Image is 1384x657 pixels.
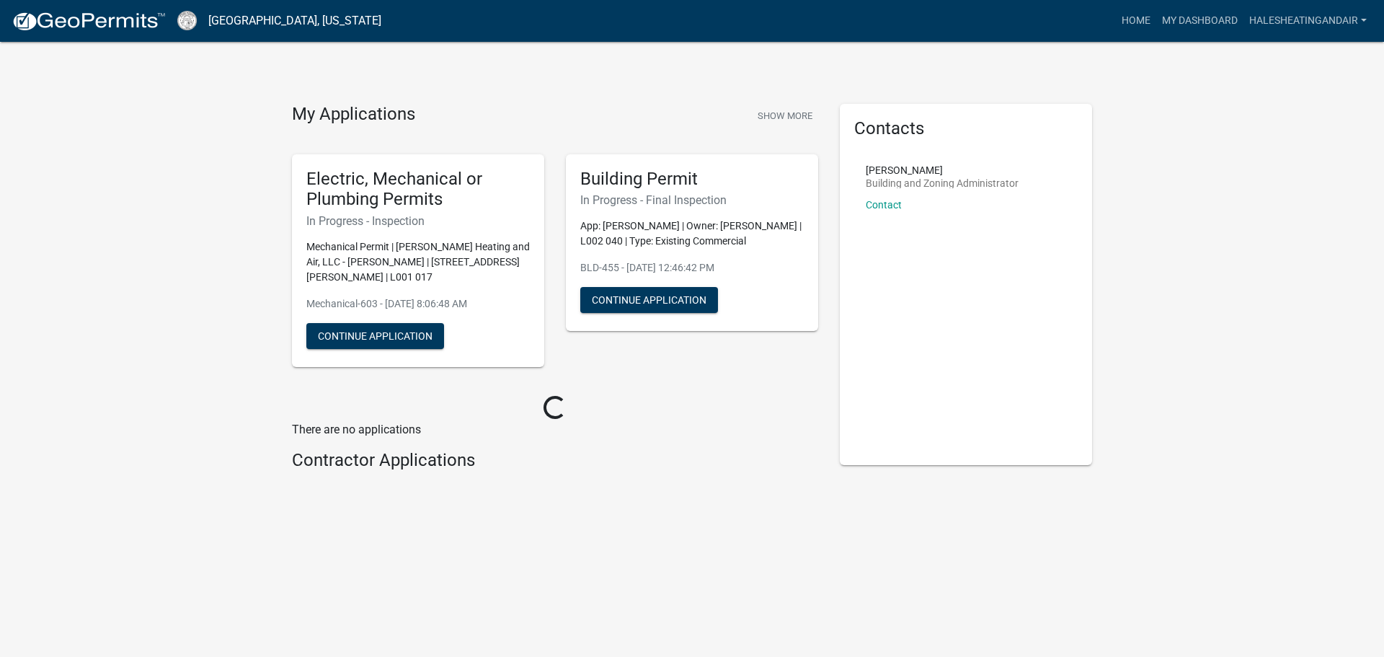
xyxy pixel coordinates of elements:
wm-workflow-list-section: Contractor Applications [292,450,818,477]
h4: Contractor Applications [292,450,818,471]
p: [PERSON_NAME] [866,165,1019,175]
p: Mechanical Permit | [PERSON_NAME] Heating and Air, LLC - [PERSON_NAME] | [STREET_ADDRESS][PERSON_... [306,239,530,285]
button: Show More [752,104,818,128]
h5: Building Permit [580,169,804,190]
h6: In Progress - Inspection [306,214,530,228]
p: Mechanical-603 - [DATE] 8:06:48 AM [306,296,530,312]
h5: Contacts [854,118,1078,139]
a: Contact [866,199,902,211]
p: App: [PERSON_NAME] | Owner: [PERSON_NAME] | L002 040 | Type: Existing Commercial [580,219,804,249]
a: My Dashboard [1156,7,1243,35]
a: Home [1116,7,1156,35]
button: Continue Application [580,287,718,313]
p: BLD-455 - [DATE] 12:46:42 PM [580,260,804,275]
h6: In Progress - Final Inspection [580,193,804,207]
img: Cook County, Georgia [177,11,197,30]
p: Building and Zoning Administrator [866,178,1019,188]
a: [GEOGRAPHIC_DATA], [US_STATE] [208,9,381,33]
a: halesheatingandair [1243,7,1372,35]
button: Continue Application [306,323,444,349]
h5: Electric, Mechanical or Plumbing Permits [306,169,530,211]
p: There are no applications [292,421,818,438]
h4: My Applications [292,104,415,125]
